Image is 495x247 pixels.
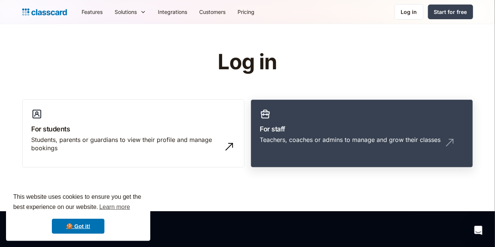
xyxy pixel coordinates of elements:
div: Teachers, coaches or admins to manage and grow their classes [260,136,441,144]
a: Integrations [152,3,194,20]
a: dismiss cookie message [52,219,104,234]
a: learn more about cookies [98,201,131,213]
a: Log in [395,4,424,20]
a: For studentsStudents, parents or guardians to view their profile and manage bookings [22,99,245,168]
a: For staffTeachers, coaches or admins to manage and grow their classes [251,99,473,168]
div: cookieconsent [6,185,150,241]
a: Start for free [428,5,473,19]
div: Solutions [109,3,152,20]
span: This website uses cookies to ensure you get the best experience on our website. [13,192,143,213]
h3: For students [32,124,235,134]
div: Solutions [115,8,137,16]
div: Start for free [434,8,467,16]
div: Students, parents or guardians to view their profile and manage bookings [32,136,220,152]
h1: Log in [128,50,367,74]
a: Features [76,3,109,20]
a: home [22,7,67,17]
div: Open Intercom Messenger [469,221,487,239]
h3: For staff [260,124,464,134]
div: Log in [401,8,417,16]
a: Pricing [232,3,261,20]
a: Customers [194,3,232,20]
